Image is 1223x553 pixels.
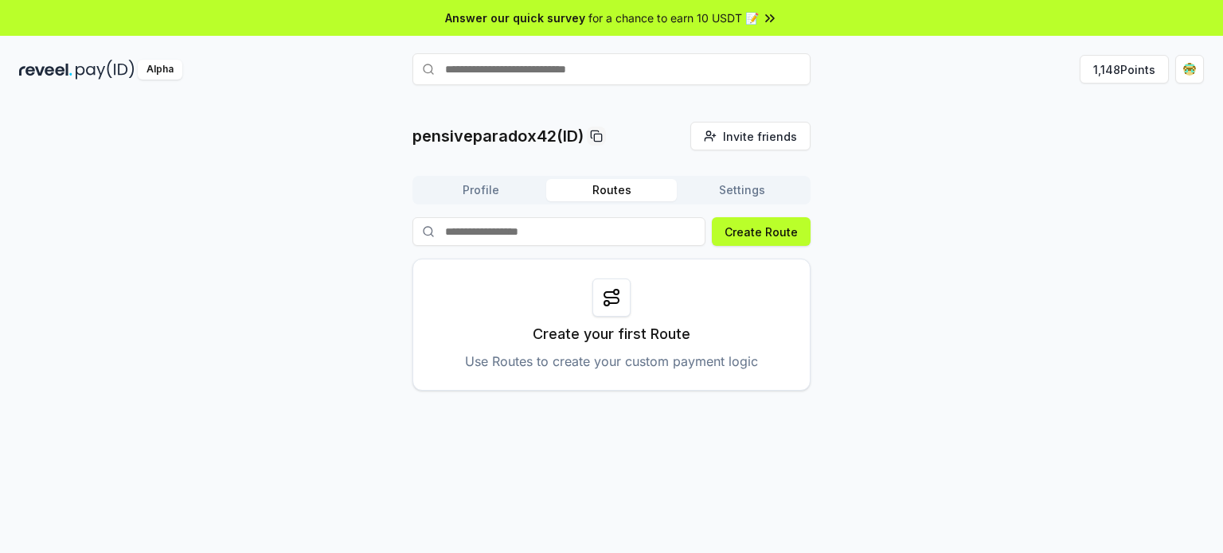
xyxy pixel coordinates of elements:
[533,323,690,345] p: Create your first Route
[76,60,135,80] img: pay_id
[690,122,811,150] button: Invite friends
[712,217,811,246] button: Create Route
[546,179,677,201] button: Routes
[138,60,182,80] div: Alpha
[445,10,585,26] span: Answer our quick survey
[723,128,797,145] span: Invite friends
[412,125,584,147] p: pensiveparadox42(ID)
[1080,55,1169,84] button: 1,148Points
[465,352,758,371] p: Use Routes to create your custom payment logic
[588,10,759,26] span: for a chance to earn 10 USDT 📝
[677,179,807,201] button: Settings
[416,179,546,201] button: Profile
[19,60,72,80] img: reveel_dark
